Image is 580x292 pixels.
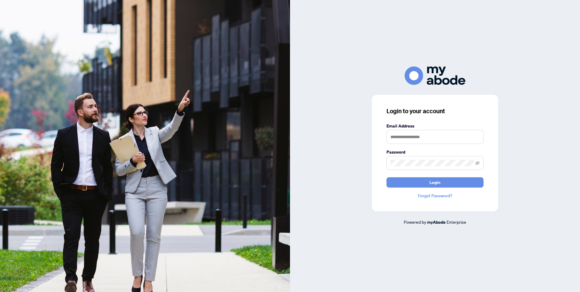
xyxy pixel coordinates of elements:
button: Login [386,177,484,188]
label: Email Address [386,123,484,129]
label: Password [386,149,484,155]
span: Login [430,178,440,187]
h3: Login to your account [386,107,484,115]
img: ma-logo [405,66,465,85]
span: Powered by [404,219,426,225]
a: Forgot Password? [386,192,484,199]
span: Enterprise [447,219,466,225]
a: myAbode [427,219,446,226]
span: eye-invisible [475,161,480,165]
